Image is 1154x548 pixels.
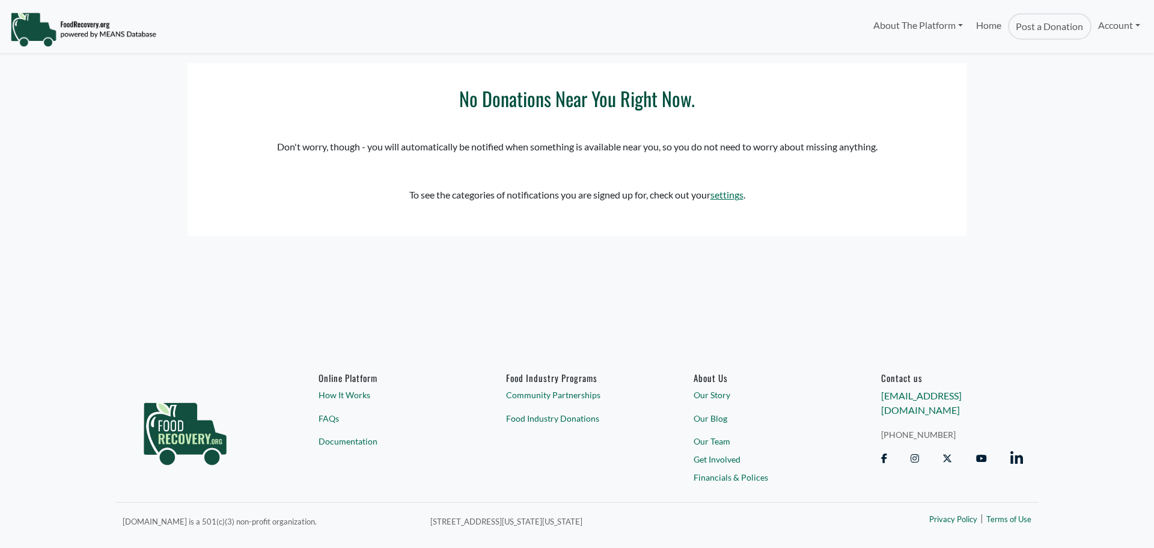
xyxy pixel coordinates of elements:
img: NavigationLogo_FoodRecovery-91c16205cd0af1ed486a0f1a7774a6544ea792ac00100771e7dd3ec7c0e58e41.png [10,11,156,48]
h6: Online Platform [319,372,460,383]
span: | [980,511,983,525]
p: To see the categories of notifications you are signed up for, check out your . [212,188,942,202]
a: Account [1091,13,1147,37]
a: [EMAIL_ADDRESS][DOMAIN_NAME] [881,390,962,416]
img: food_recovery_green_logo-76242d7a27de7ed26b67be613a865d9c9037ba317089b267e0515145e5e51427.png [131,372,239,487]
a: About The Platform [866,13,969,37]
a: About Us [694,372,835,383]
a: Post a Donation [1008,13,1091,40]
h6: Food Industry Programs [506,372,648,383]
a: Our Blog [694,411,835,424]
a: Get Involved [694,453,835,466]
a: Financials & Polices [694,470,835,483]
a: FAQs [319,411,460,424]
a: Home [969,13,1008,40]
a: Our Story [694,389,835,401]
h6: Contact us [881,372,1023,383]
p: [STREET_ADDRESS][US_STATE][US_STATE] [430,514,801,528]
a: [PHONE_NUMBER] [881,428,1023,440]
a: Our Team [694,435,835,448]
p: Don't worry, though - you will automatically be notified when something is available near you, so... [212,140,942,154]
a: Terms of Use [986,514,1031,526]
a: Documentation [319,435,460,448]
p: [DOMAIN_NAME] is a 501(c)(3) non-profit organization. [123,514,416,528]
h2: No Donations Near You Right Now. [212,87,942,110]
a: How It Works [319,389,460,401]
a: Community Partnerships [506,389,648,401]
a: Food Industry Donations [506,411,648,424]
a: Privacy Policy [929,514,977,526]
a: settings [710,189,743,200]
